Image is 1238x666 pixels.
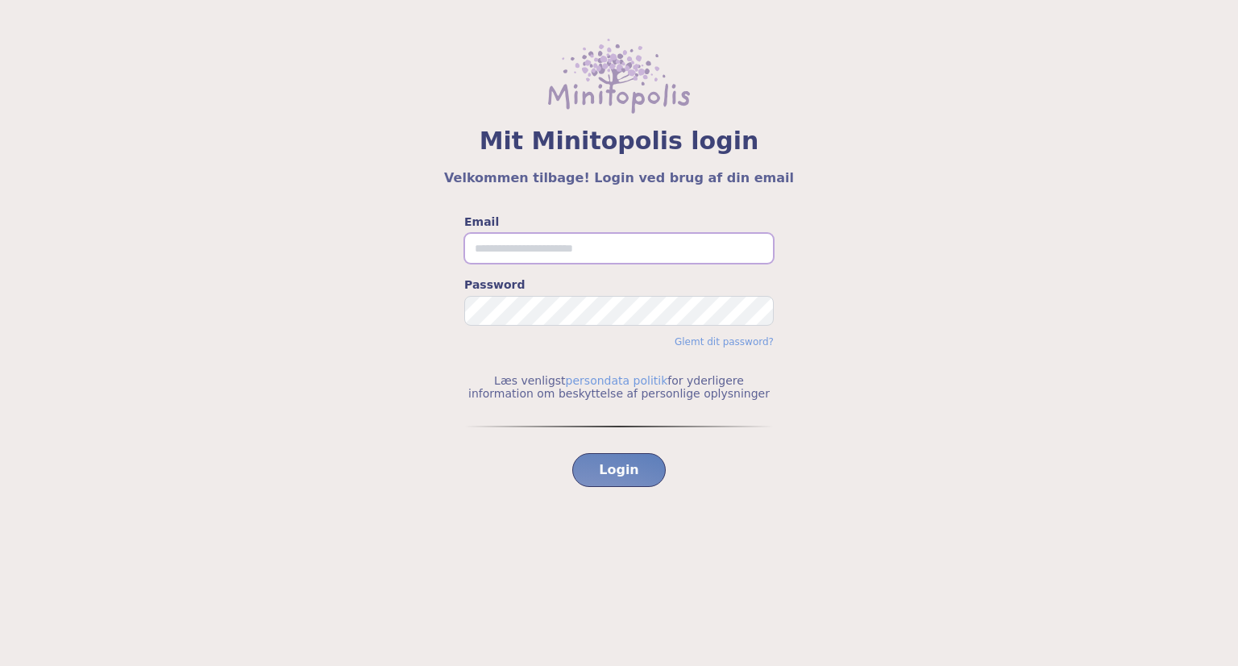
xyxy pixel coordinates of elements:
[39,127,1199,156] span: Mit Minitopolis login
[464,277,774,293] label: Password
[39,169,1199,188] h5: Velkommen tilbage! Login ved brug af din email
[572,453,666,487] button: Login
[464,214,774,230] label: Email
[566,374,668,387] a: persondata politik
[599,460,639,480] span: Login
[464,374,774,400] p: Læs venligst for yderligere information om beskyttelse af personlige oplysninger
[675,336,774,348] a: Glemt dit password?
